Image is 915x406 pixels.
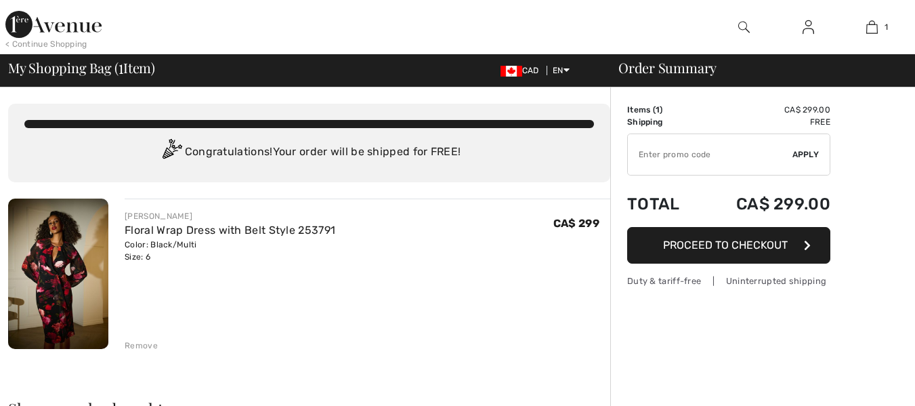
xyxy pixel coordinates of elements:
td: CA$ 299.00 [700,104,830,116]
td: CA$ 299.00 [700,181,830,227]
span: Proceed to Checkout [663,239,788,251]
img: My Bag [866,19,878,35]
a: Floral Wrap Dress with Belt Style 253791 [125,224,335,237]
div: Congratulations! Your order will be shipped for FREE! [24,139,594,166]
span: EN [553,66,570,75]
img: Canadian Dollar [501,66,522,77]
span: 1 [885,21,888,33]
button: Proceed to Checkout [627,227,830,264]
img: search the website [738,19,750,35]
span: CAD [501,66,545,75]
span: CA$ 299 [553,217,599,230]
input: Promo code [628,134,792,175]
div: < Continue Shopping [5,38,87,50]
span: 1 [656,105,660,115]
span: Apply [792,148,820,161]
div: Order Summary [602,61,907,75]
img: My Info [803,19,814,35]
a: 1 [840,19,903,35]
td: Total [627,181,700,227]
div: Duty & tariff-free | Uninterrupted shipping [627,275,830,287]
img: Congratulation2.svg [158,139,185,166]
span: 1 [119,58,123,75]
div: Remove [125,340,158,352]
img: Floral Wrap Dress with Belt Style 253791 [8,199,108,349]
div: Color: Black/Multi Size: 6 [125,239,335,263]
img: 1ère Avenue [5,11,102,38]
td: Items ( ) [627,104,700,116]
span: My Shopping Bag ( Item) [8,61,155,75]
div: [PERSON_NAME] [125,210,335,222]
a: Sign In [792,19,825,36]
td: Free [700,116,830,128]
td: Shipping [627,116,700,128]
